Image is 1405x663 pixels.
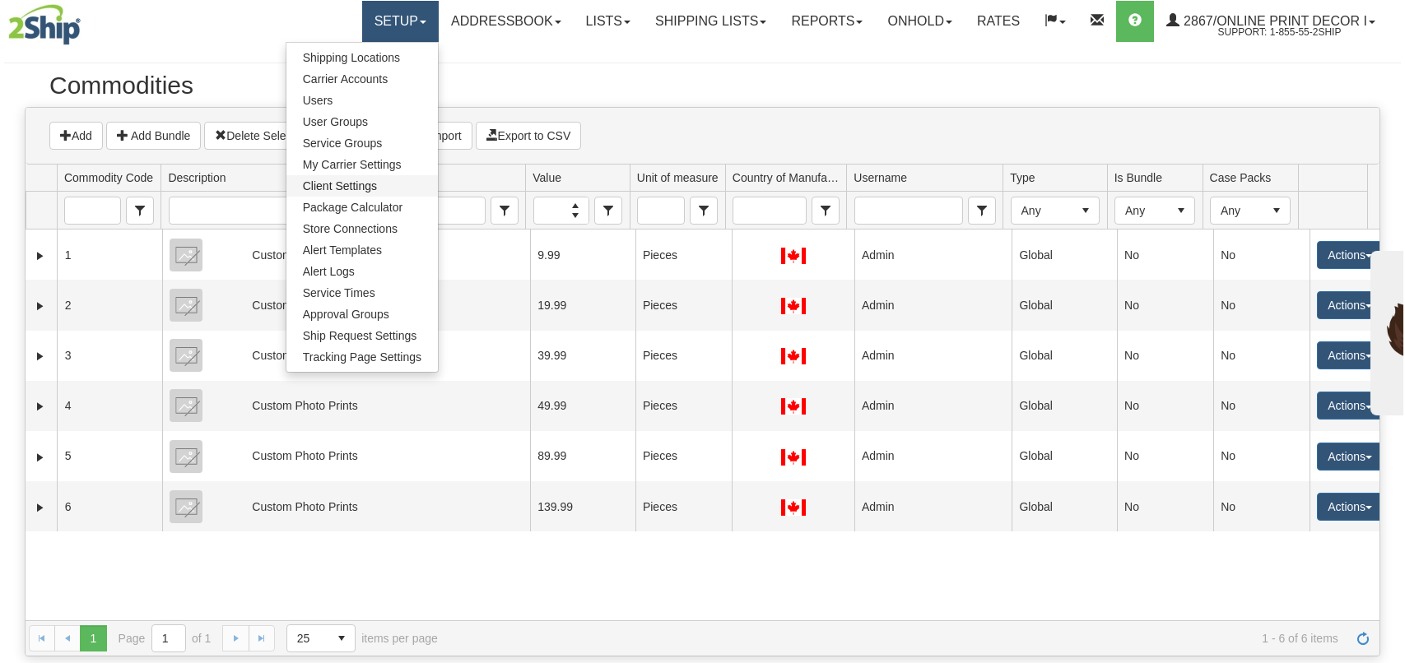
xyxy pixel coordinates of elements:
button: Actions [1317,341,1383,369]
td: filter cell [1298,192,1367,229]
a: Expand [32,298,49,314]
td: 1 [57,229,162,280]
td: No [1117,229,1213,280]
td: Pieces [635,229,732,280]
span: Any [1221,202,1254,219]
td: filter cell [1107,192,1203,229]
button: Add Bundle [106,122,202,150]
img: CANADA [781,248,806,264]
div: Custom Photo Prints [252,285,357,326]
button: Export to CSV [476,122,582,150]
td: No [1117,381,1213,431]
span: Value [594,197,622,225]
div: Custom Photo Prints [252,436,357,477]
button: Actions [1317,241,1383,269]
td: Pieces [635,481,732,531]
td: Global [1012,229,1117,280]
td: Admin [854,280,1012,330]
a: My Carrier Settings [286,154,438,175]
span: select [595,197,621,224]
td: No [1213,280,1310,330]
span: select [491,197,518,224]
span: Service Groups [303,137,382,150]
span: Unit of measure [690,197,718,225]
span: Unit of measure [637,169,719,186]
td: Pieces [635,381,732,431]
td: filter cell [1203,192,1298,229]
div: Custom Photo Prints [252,486,357,527]
td: No [1213,331,1310,381]
span: Tracking Page Settings [303,350,421,364]
a: Lists [574,1,643,42]
td: 19.99 [530,280,635,330]
span: Ship Request Settings [303,329,417,342]
span: Users [303,94,333,107]
span: Page of 1 [119,624,212,652]
a: Expand [32,398,49,415]
td: 4 [57,381,162,431]
span: 1 - 6 of 6 items [461,632,1338,645]
a: Shipping lists [643,1,779,42]
span: Shipping Locations [303,51,400,64]
img: 8DAB37Fk3hKpn3AAAAAElFTkSuQmCC [170,389,202,422]
span: Store Connections [303,222,398,235]
div: Custom Photo Prints [252,234,357,276]
a: Expand [32,449,49,466]
td: Admin [854,431,1012,481]
button: Increase value [561,197,589,211]
span: Is Bundle [1114,169,1162,186]
td: No [1213,381,1310,431]
span: Rates [977,14,1020,28]
a: Addressbook [439,1,574,42]
span: Description [168,169,226,186]
span: 25 [297,630,319,647]
button: Actions [1317,291,1383,319]
td: No [1213,229,1310,280]
td: Global [1012,331,1117,381]
a: Setup [362,1,439,42]
td: 5 [57,431,162,481]
a: Store Connections [286,218,438,239]
td: 89.99 [530,431,635,481]
span: Approval Groups [303,308,389,321]
input: Unit of measure [638,197,684,224]
span: Commodity Code [126,197,154,225]
td: 49.99 [530,381,635,431]
a: Ship Request Settings [286,325,438,346]
span: items per page [286,624,438,652]
div: Custom Photo Prints [252,385,357,426]
span: Type [1010,169,1035,186]
a: Tracking Page Settings [286,346,438,368]
td: Pieces [635,331,732,381]
td: Admin [854,381,1012,431]
td: 6 [57,481,162,531]
td: 9.99 [530,229,635,280]
a: Expand [32,499,49,516]
span: select [127,197,153,224]
a: Refresh [1350,625,1376,651]
span: My Carrier Settings [303,158,402,171]
input: Commodity Code [65,197,120,224]
a: Reports [779,1,875,42]
span: Page sizes drop down [286,624,356,652]
span: select [691,197,717,224]
span: Case Packs [1210,197,1291,225]
img: logo2867.jpg [8,4,81,45]
a: Service Times [286,282,438,304]
img: CANADA [781,398,806,415]
span: Any [1125,202,1158,219]
td: Global [1012,431,1117,481]
span: Commodity Code [64,169,153,186]
td: Admin [854,481,1012,531]
span: Username [854,169,907,186]
span: select [812,197,839,224]
img: 8DAB37Fk3hKpn3AAAAAElFTkSuQmCC [170,289,202,322]
input: Username [855,197,962,224]
span: Is Bundle [1114,197,1195,225]
span: Alert Logs [303,265,355,278]
a: Rates [965,1,1032,42]
button: Actions [1317,392,1383,420]
td: No [1117,331,1213,381]
span: Case Packs [1210,169,1272,186]
td: filter cell [57,192,161,229]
